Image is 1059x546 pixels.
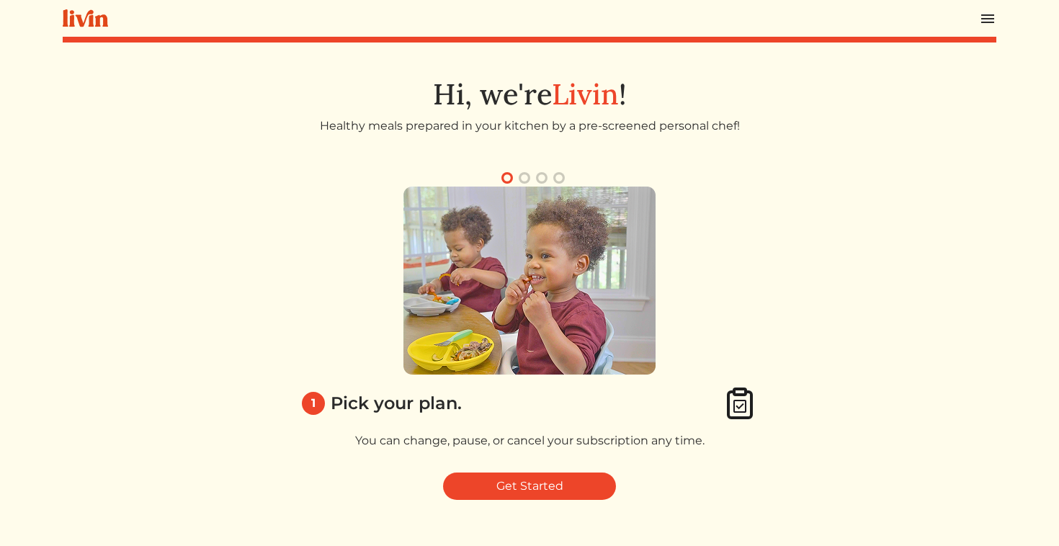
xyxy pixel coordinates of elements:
[403,187,656,375] img: 1_pick_plan-58eb60cc534f7a7539062c92543540e51162102f37796608976bb4e513d204c1.png
[723,386,757,421] img: clipboard_check-4e1afea9aecc1d71a83bd71232cd3fbb8e4b41c90a1eb376bae1e516b9241f3c.svg
[63,9,108,27] img: livin-logo-a0d97d1a881af30f6274990eb6222085a2533c92bbd1e4f22c21b4f0d0e3210c.svg
[296,432,763,449] p: You can change, pause, or cancel your subscription any time.
[302,392,325,415] div: 1
[331,390,462,416] div: Pick your plan.
[296,117,763,135] p: Healthy meals prepared in your kitchen by a pre-screened personal chef!
[998,488,1045,532] iframe: chat widget
[552,76,619,112] span: Livin
[443,473,616,500] a: Get Started
[63,77,996,112] h1: Hi, we're !
[979,10,996,27] img: menu_hamburger-cb6d353cf0ecd9f46ceae1c99ecbeb4a00e71ca567a856bd81f57e9d8c17bb26.svg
